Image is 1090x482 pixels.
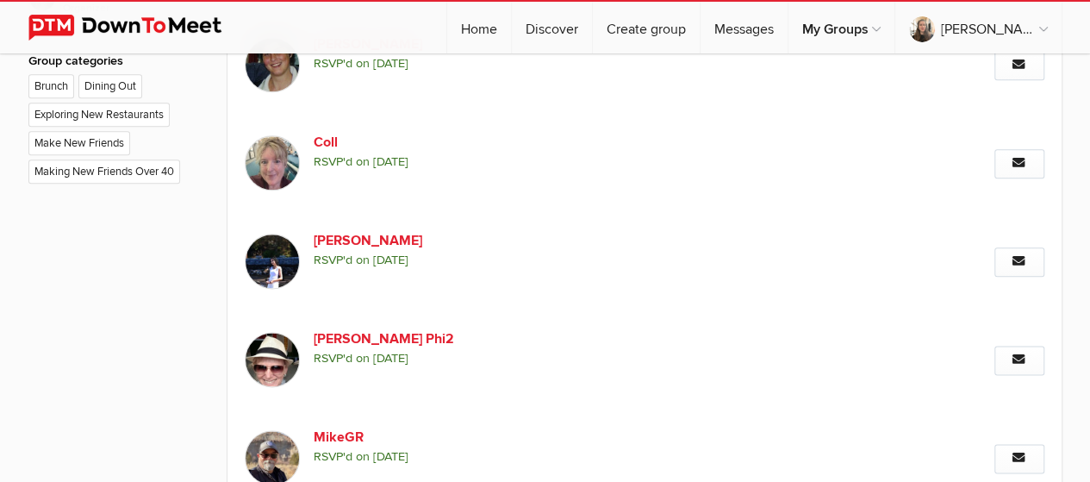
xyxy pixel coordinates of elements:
img: Barb Phi2 [245,332,300,387]
a: MikeGR [314,427,608,448]
i: [DATE] [373,56,408,71]
img: DownToMeet [28,15,248,41]
a: Messages [701,2,788,53]
a: [PERSON_NAME] Phi2 [314,329,608,349]
i: [DATE] [373,351,408,366]
img: Neelam Chadha [245,234,300,289]
span: RSVP'd on [314,349,805,368]
span: RSVP'd on [314,251,805,270]
i: [DATE] [373,154,408,169]
img: Coll [245,135,300,191]
a: Discover [512,2,592,53]
a: Create group [593,2,700,53]
a: Coll [314,132,608,153]
i: [DATE] [373,253,408,267]
a: My Groups [788,2,894,53]
span: RSVP'd on [314,54,805,73]
div: Group categories [28,52,201,71]
a: [PERSON_NAME] [314,230,608,251]
span: RSVP'd on [314,448,805,466]
a: Home [447,2,511,53]
img: Megan Neilans [245,37,300,92]
a: [PERSON_NAME] [895,2,1062,53]
span: RSVP'd on [314,153,805,172]
i: [DATE] [373,449,408,464]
